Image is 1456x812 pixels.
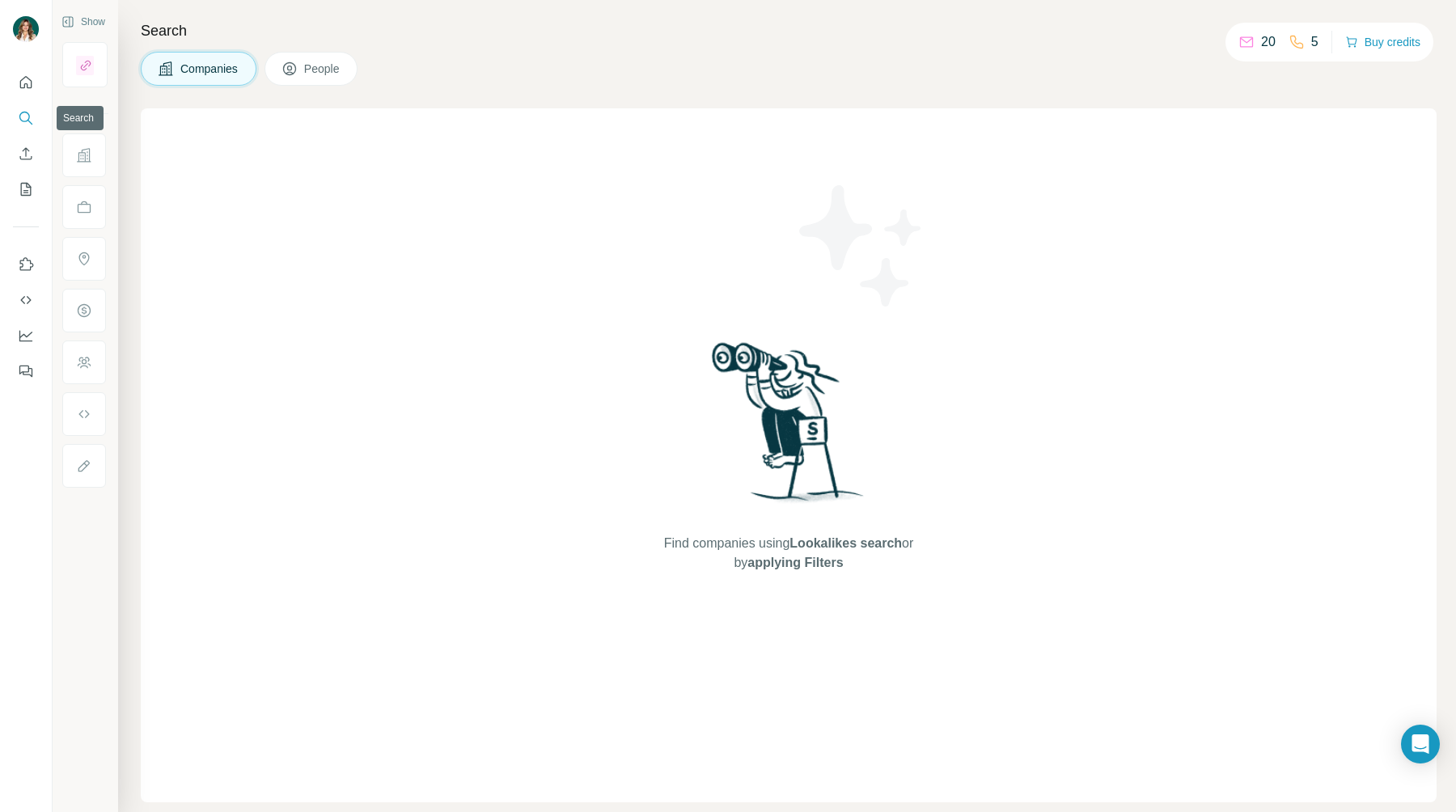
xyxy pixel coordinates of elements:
button: Buy credits [1345,31,1420,53]
span: People [304,61,341,77]
span: Companies [180,61,239,77]
span: Lookalikes search [789,536,902,550]
button: My lists [13,175,39,204]
button: Use Surfe API [13,285,39,315]
span: Find companies using or by [659,534,918,573]
h4: Search [141,19,1437,42]
button: Quick start [13,68,39,97]
button: Enrich CSV [13,139,39,168]
img: Avatar [13,16,39,42]
button: Dashboard [13,321,39,350]
button: Use Surfe on LinkedIn [13,250,39,279]
button: Search [13,104,39,133]
button: Feedback [13,357,39,386]
img: Surfe Illustration - Woman searching with binoculars [705,338,873,518]
button: Show [50,10,116,34]
p: 5 [1311,32,1318,52]
img: Surfe Illustration - Stars [789,173,934,319]
p: 20 [1261,32,1276,52]
div: Open Intercom Messenger [1401,725,1440,763]
span: applying Filters [747,556,843,569]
